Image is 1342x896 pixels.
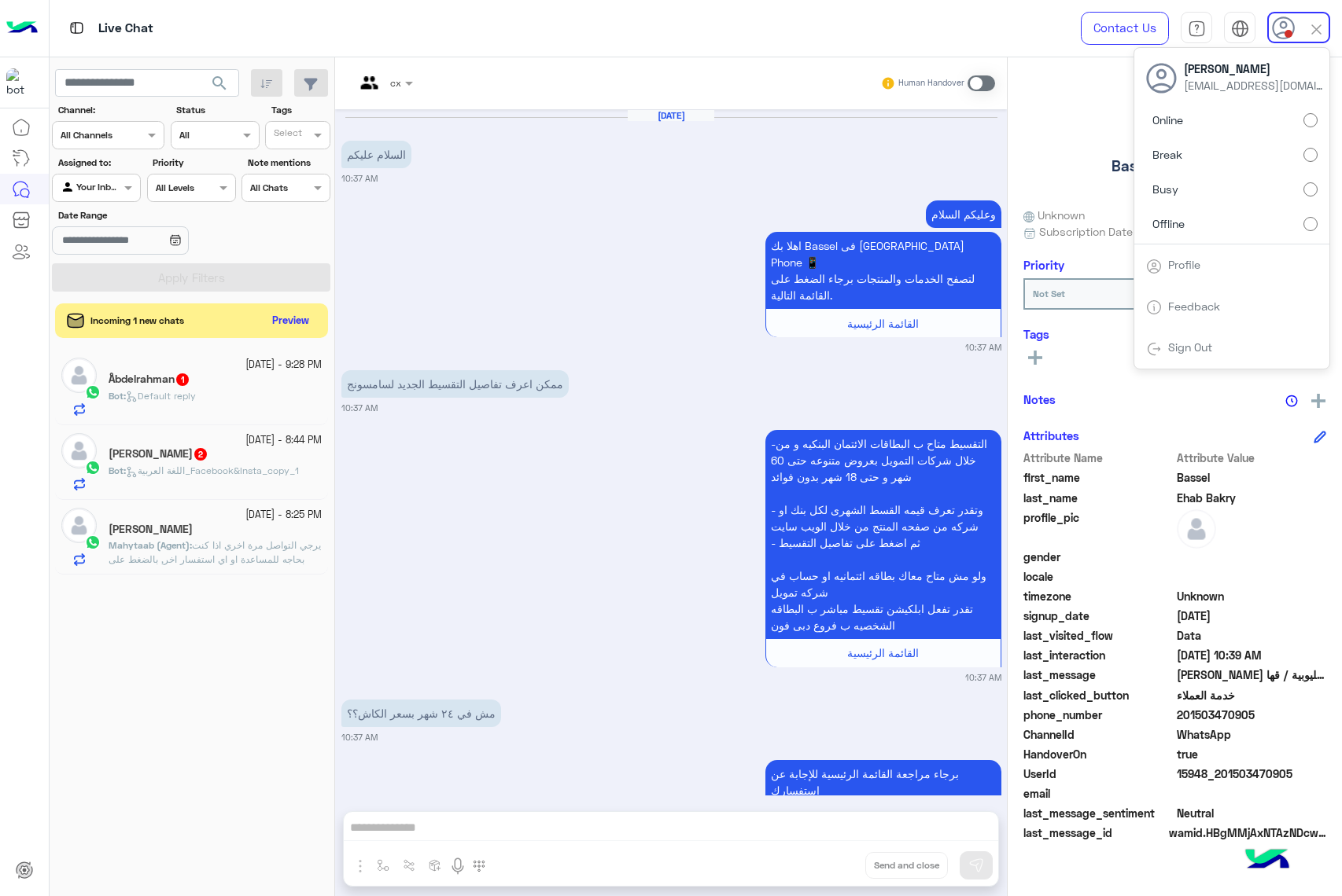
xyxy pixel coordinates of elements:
[341,172,378,185] small: 10:37 AM
[126,390,196,402] span: Default reply
[1177,805,1327,821] span: 0
[1307,20,1325,39] img: close
[1023,568,1174,585] span: locale
[1177,766,1327,782] span: 15948_201503470905
[1152,181,1178,197] span: Busy
[1177,608,1327,624] span: 2025-10-09T07:37:15.869Z
[109,539,192,551] b: :
[6,12,38,45] img: Logo
[1152,215,1185,232] span: Offline
[1303,217,1318,231] input: Offline
[109,539,321,664] span: يرجي التواصل مرة اخري اذا كنت بحاجه للمساعدة او اي استفسار اخر, بالضغط على "خدمة العملاء"مره اخرى...
[1177,726,1327,743] span: 2
[1023,258,1064,272] h6: Priority
[1023,588,1174,604] span: timezone
[61,508,97,543] img: defaultAdmin.png
[1177,746,1327,762] span: true
[1177,647,1327,663] span: 2025-10-09T07:39:33.945Z
[1177,450,1327,466] span: Attribute Value
[965,671,1001,684] small: 10:37 AM
[1303,113,1318,127] input: Online
[6,68,35,97] img: 1403182699927242
[1023,549,1174,565] span: gender
[1168,258,1200,271] a: Profile
[1168,340,1212,354] a: Sign Out
[58,103,163,117] label: Channel:
[847,646,919,659] span: القائمة الرئيسية
[1184,77,1325,94] span: [EMAIL_ADDRESS][DOMAIN_NAME]
[1023,766,1174,782] span: UserId
[85,534,101,550] img: WhatsApp
[98,18,153,39] p: Live Chat
[52,263,330,292] button: Apply Filters
[1285,395,1298,407] img: notes
[58,156,139,170] label: Assigned to:
[109,523,193,536] h5: Mohamed Khaled
[1033,288,1065,299] b: Not Set
[1023,450,1174,466] span: Attribute Name
[109,539,190,551] span: Mahytaab (Agent)
[341,700,501,727] p: 9/10/2025, 10:37 AM
[1188,20,1206,38] img: tab
[355,76,384,102] img: teams.png
[1177,588,1327,604] span: Unknown
[1023,647,1174,663] span: last_interaction
[245,358,322,373] small: [DATE] - 9:28 PM
[90,314,184,328] span: Incoming 1 new chats
[85,460,101,476] img: WhatsApp
[201,69,239,103] button: search
[1169,824,1326,841] span: wamid.HBgMMjAxNTAzNDcwOTA1FQIAEhggQTVCRkE1REUxMzgwRUFCQjFEMkEzNjU1RDczNTlDQzcA
[266,310,316,332] button: Preview
[1311,394,1325,408] img: add
[1168,299,1220,313] a: Feedback
[1146,299,1162,315] img: tab
[765,430,1001,639] p: 9/10/2025, 10:37 AM
[1146,259,1162,274] img: tab
[341,370,569,398] p: 9/10/2025, 10:37 AM
[248,156,329,170] label: Note mentions
[1146,341,1162,357] img: tab
[58,208,234,222] label: Date Range
[245,433,322,448] small: [DATE] - 8:44 PM
[153,156,234,170] label: Priority
[1152,146,1182,163] span: Break
[390,77,401,89] span: cx
[176,373,189,386] span: 1
[1023,428,1079,442] h6: Attributes
[628,110,714,121] h6: [DATE]
[109,465,126,476] b: :
[1231,20,1249,38] img: tab
[1177,666,1327,683] span: باسل ايهاب بكري القليوبية / قها
[271,126,302,144] div: Select
[67,18,87,38] img: tab
[1152,112,1183,128] span: Online
[1184,61,1325,77] span: [PERSON_NAME]
[341,141,411,168] p: 9/10/2025, 10:37 AM
[965,341,1001,354] small: 10:37 AM
[271,103,329,117] label: Tags
[61,433,97,468] img: defaultAdmin.png
[341,731,378,744] small: 10:37 AM
[1023,627,1174,644] span: last_visited_flow
[61,358,97,393] img: defaultAdmin.png
[176,103,257,117] label: Status
[1177,549,1327,565] span: null
[1023,805,1174,821] span: last_message_sentiment
[1023,785,1174,802] span: email
[109,373,190,386] h5: ْAbdelrahman
[1303,148,1318,162] input: Break
[85,384,101,400] img: WhatsApp
[126,465,299,476] span: اللغة العربية_Facebook&Insta_copy_1
[1023,824,1166,841] span: last_message_id
[898,77,964,90] small: Human Handover
[1039,223,1175,240] span: Subscription Date : [DATE]
[1177,509,1216,549] img: defaultAdmin.png
[109,447,208,461] h5: Mohamed Ali
[210,74,229,93] span: search
[1023,392,1056,406] h6: Notes
[1177,568,1327,585] span: null
[1023,608,1174,624] span: signup_date
[1081,12,1169,45] a: Contact Us
[1023,726,1174,743] span: ChannelId
[109,390,126,402] b: :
